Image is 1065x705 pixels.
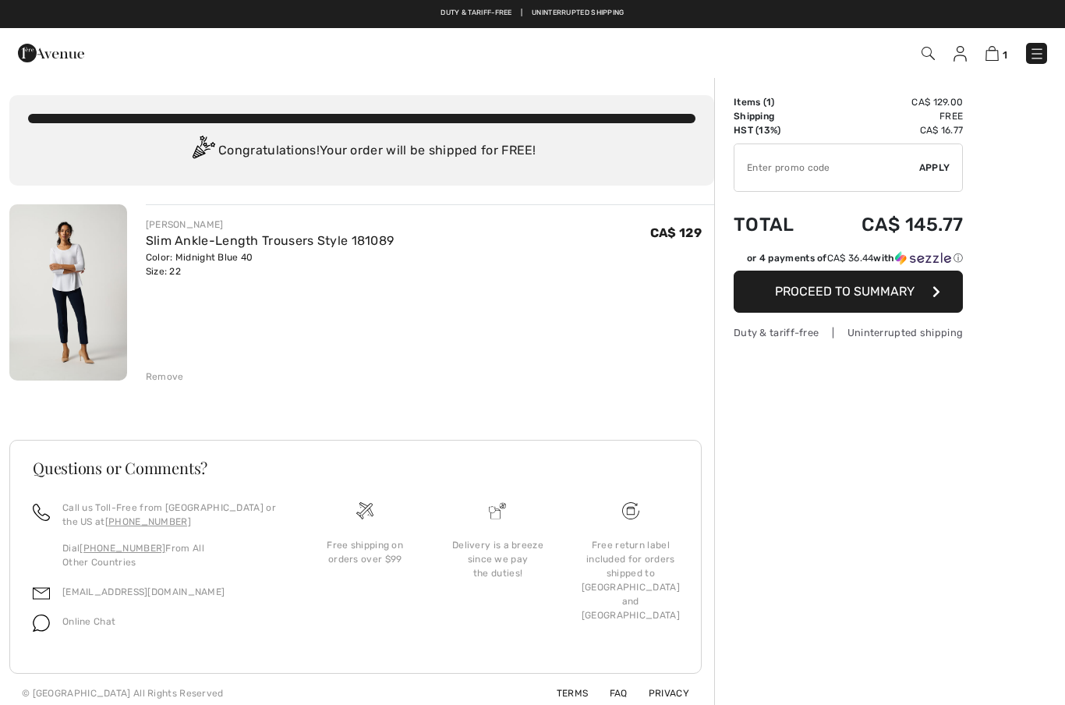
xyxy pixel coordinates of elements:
[33,460,678,476] h3: Questions or Comments?
[985,46,999,61] img: Shopping Bag
[146,218,395,232] div: [PERSON_NAME]
[33,615,50,632] img: chat
[734,109,819,123] td: Shipping
[734,95,819,109] td: Items ( )
[311,538,419,566] div: Free shipping on orders over $99
[766,97,771,108] span: 1
[919,161,950,175] span: Apply
[22,686,224,700] div: © [GEOGRAPHIC_DATA] All Rights Reserved
[62,541,280,569] p: Dial From All Other Countries
[1003,49,1007,61] span: 1
[622,502,639,519] img: Free shipping on orders over $99
[577,538,685,622] div: Free return label included for orders shipped to [GEOGRAPHIC_DATA] and [GEOGRAPHIC_DATA]
[827,253,874,264] span: CA$ 36.44
[538,688,589,699] a: Terms
[819,123,963,137] td: CA$ 16.77
[62,586,225,597] a: [EMAIL_ADDRESS][DOMAIN_NAME]
[819,198,963,251] td: CA$ 145.77
[146,233,395,248] a: Slim Ankle-Length Trousers Style 181089
[819,95,963,109] td: CA$ 129.00
[734,251,963,271] div: or 4 payments ofCA$ 36.44withSezzle Click to learn more about Sezzle
[1029,46,1045,62] img: Menu
[146,250,395,278] div: Color: Midnight Blue 40 Size: 22
[444,538,551,580] div: Delivery is a breeze since we pay the duties!
[62,616,115,627] span: Online Chat
[489,502,506,519] img: Delivery is a breeze since we pay the duties!
[591,688,628,699] a: FAQ
[187,136,218,167] img: Congratulation2.svg
[895,251,951,265] img: Sezzle
[630,688,689,699] a: Privacy
[18,37,84,69] img: 1ère Avenue
[9,204,127,381] img: Slim Ankle-Length Trousers Style 181089
[18,44,84,59] a: 1ère Avenue
[819,109,963,123] td: Free
[33,504,50,521] img: call
[146,370,184,384] div: Remove
[105,516,191,527] a: [PHONE_NUMBER]
[650,225,702,240] span: CA$ 129
[734,123,819,137] td: HST (13%)
[62,501,280,529] p: Call us Toll-Free from [GEOGRAPHIC_DATA] or the US at
[734,144,919,191] input: Promo code
[734,271,963,313] button: Proceed to Summary
[985,44,1007,62] a: 1
[775,284,915,299] span: Proceed to Summary
[747,251,963,265] div: or 4 payments of with
[922,47,935,60] img: Search
[734,198,819,251] td: Total
[954,46,967,62] img: My Info
[33,585,50,602] img: email
[734,325,963,340] div: Duty & tariff-free | Uninterrupted shipping
[356,502,373,519] img: Free shipping on orders over $99
[28,136,695,167] div: Congratulations! Your order will be shipped for FREE!
[80,543,165,554] a: [PHONE_NUMBER]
